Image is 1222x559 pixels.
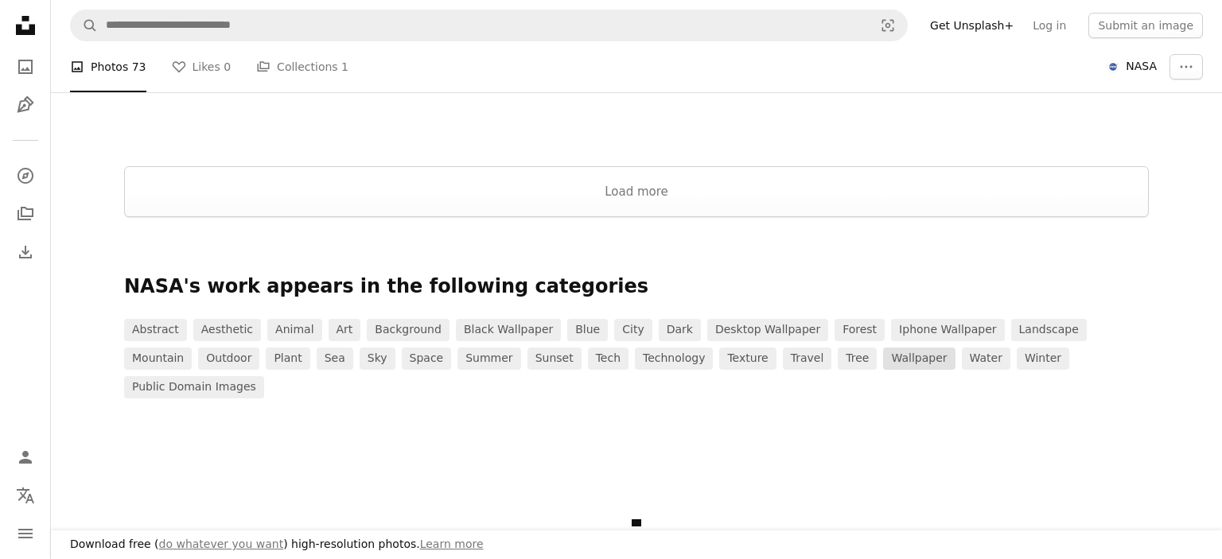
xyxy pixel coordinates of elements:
a: dark [659,319,701,341]
a: aesthetic [193,319,261,341]
a: Illustrations [10,89,41,121]
h3: Download free ( ) high-resolution photos. [70,537,484,553]
a: desktop wallpaper [707,319,828,341]
a: do whatever you want [159,538,284,550]
a: wallpaper [883,347,955,370]
a: sunset [527,347,582,370]
button: Language [10,479,41,511]
a: black wallpaper [456,319,561,341]
a: forest [835,319,885,341]
a: Get Unsplash+ [920,13,1023,38]
a: technology [635,347,713,370]
button: Submit an image [1088,13,1203,38]
a: Likes 0 [172,41,232,92]
a: Log in / Sign up [10,441,41,473]
a: Collections 1 [256,41,348,92]
span: NASA [1126,59,1157,75]
a: outdoor [198,347,259,370]
a: animal [267,319,321,341]
p: NASA's work appears in the following categories [124,274,1149,300]
a: sky [360,347,395,370]
a: tech [588,347,629,370]
a: Collections [10,198,41,230]
a: city [614,319,652,341]
a: water [962,347,1010,370]
button: Visual search [869,10,907,41]
form: Find visuals sitewide [70,10,908,41]
a: Home — Unsplash [10,10,41,45]
a: landscape [1011,319,1087,341]
img: Avatar of user NASA [1107,60,1119,73]
a: mountain [124,347,192,370]
a: art [329,319,361,341]
a: summer [457,347,520,370]
a: plant [266,347,309,370]
a: winter [1017,347,1069,370]
button: Load more [124,166,1149,217]
a: blue [567,319,608,341]
a: Explore [10,160,41,192]
span: 0 [224,58,231,76]
a: iphone wallpaper [891,319,1004,341]
button: Search Unsplash [71,10,98,41]
a: texture [719,347,776,370]
button: Menu [10,518,41,549]
a: sea [317,347,353,370]
a: travel [783,347,832,370]
a: Photos [10,51,41,83]
span: 1 [341,58,348,76]
a: Log in [1023,13,1076,38]
a: Download History [10,236,41,268]
a: Public domain images [124,376,264,398]
a: Learn more [420,538,484,550]
a: background [367,319,449,341]
a: space [402,347,452,370]
button: More Actions [1169,54,1203,80]
a: tree [838,347,877,370]
a: abstract [124,319,187,341]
